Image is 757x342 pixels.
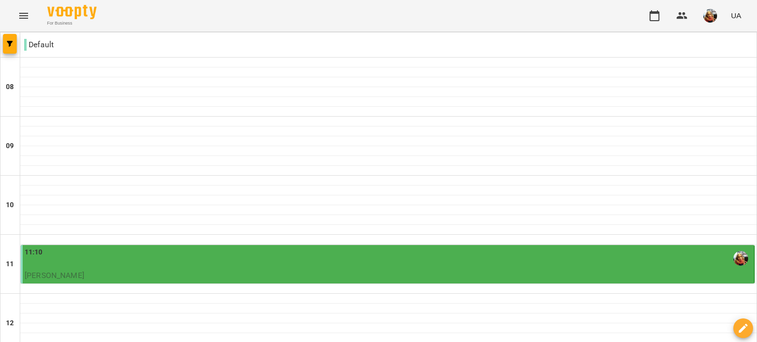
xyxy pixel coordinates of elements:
h6: 09 [6,141,14,152]
button: UA [727,6,745,25]
h6: 11 [6,259,14,270]
span: UA [731,10,741,21]
p: Default [24,39,54,51]
h6: 12 [6,318,14,329]
img: edc150b1e3960c0f40dc8d3aa1737096.jpeg [703,9,717,23]
h6: 08 [6,82,14,93]
span: For Business [47,20,97,27]
label: 11:10 [25,247,43,258]
h6: 10 [6,200,14,211]
span: [PERSON_NAME] [25,271,84,280]
img: Voopty Logo [47,5,97,19]
p: Індивідуальний урок (45 хвилин) [25,281,752,293]
img: Маркіна Софія Сергіївна [733,251,748,266]
button: Menu [12,4,35,28]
